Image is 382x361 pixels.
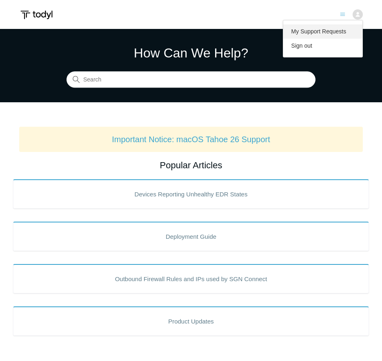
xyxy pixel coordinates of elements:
a: Outbound Firewall Rules and IPs used by SGN Connect [13,264,369,293]
a: Deployment Guide [13,222,369,251]
h2: Popular Articles [19,158,363,172]
a: Product Updates [13,306,369,336]
a: My Support Requests [283,24,363,39]
input: Search [67,72,315,88]
h1: How Can We Help? [67,43,315,63]
a: Devices Reporting Unhealthy EDR States [13,179,369,209]
img: Todyl Support Center Help Center home page [19,7,54,22]
a: Sign out [283,39,363,53]
a: Important Notice: macOS Tahoe 26 Support [112,135,270,144]
button: Toggle navigation menu [340,10,345,17]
